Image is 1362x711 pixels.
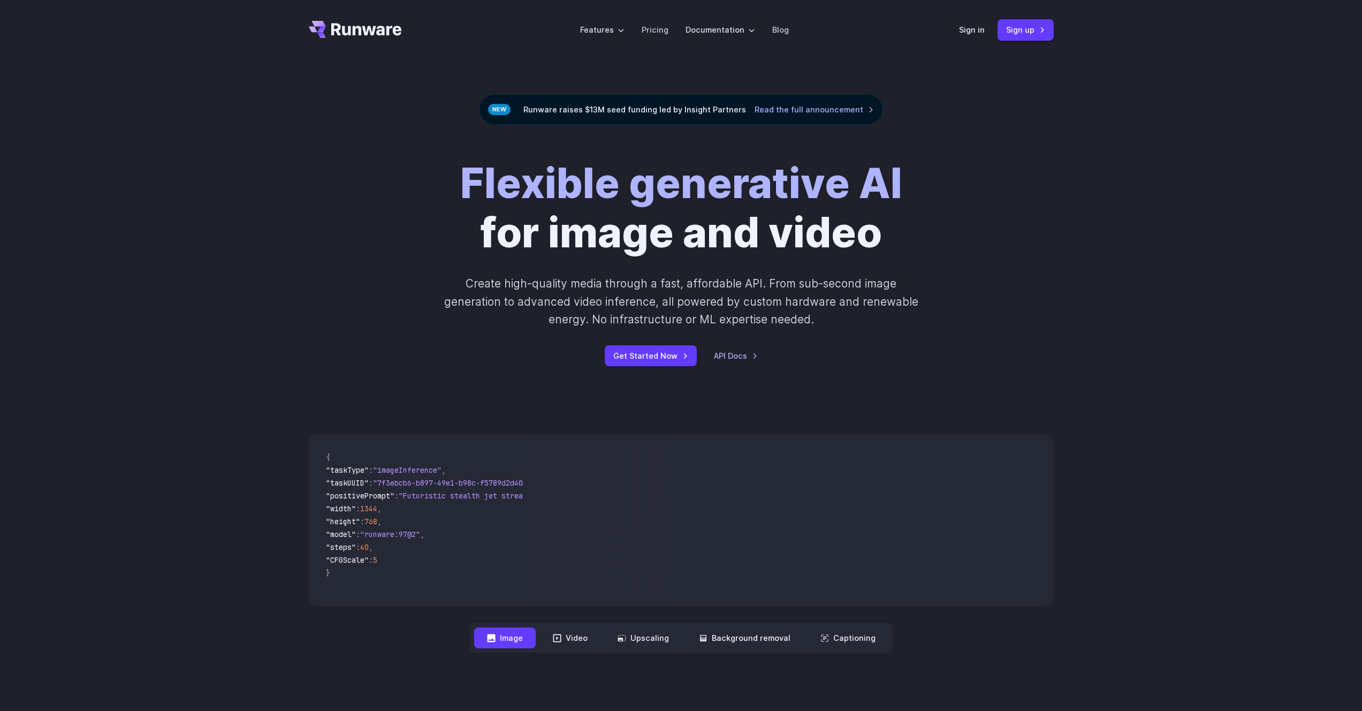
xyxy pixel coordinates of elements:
[309,21,402,38] a: Go to /
[686,24,755,36] label: Documentation
[394,491,399,501] span: :
[474,627,536,648] button: Image
[580,24,625,36] label: Features
[360,530,420,539] span: "runware:97@2"
[420,530,424,539] span: ,
[326,504,356,513] span: "width"
[642,24,668,36] a: Pricing
[959,24,985,36] a: Sign in
[772,24,789,36] a: Blog
[326,478,369,488] span: "taskUUID"
[373,465,442,475] span: "imageInference"
[377,517,382,526] span: ,
[360,517,364,526] span: :
[356,504,360,513] span: :
[369,465,373,475] span: :
[369,542,373,552] span: ,
[605,627,682,648] button: Upscaling
[460,159,902,258] h1: for image and video
[326,530,356,539] span: "model"
[356,530,360,539] span: :
[360,504,377,513] span: 1344
[377,504,382,513] span: ,
[369,555,373,565] span: :
[755,103,874,116] a: Read the full announcement
[998,19,1054,40] a: Sign up
[360,542,369,552] span: 40
[714,350,758,362] a: API Docs
[326,465,369,475] span: "taskType"
[373,555,377,565] span: 5
[326,555,369,565] span: "CFGScale"
[364,517,377,526] span: 768
[686,627,803,648] button: Background removal
[326,491,394,501] span: "positivePrompt"
[808,627,888,648] button: Captioning
[356,542,360,552] span: :
[326,517,360,526] span: "height"
[460,158,902,208] strong: Flexible generative AI
[373,478,536,488] span: "7f3ebcb6-b897-49e1-b98c-f5789d2d40d7"
[326,542,356,552] span: "steps"
[443,275,919,328] p: Create high-quality media through a fast, affordable API. From sub-second image generation to adv...
[326,568,330,578] span: }
[326,452,330,462] span: {
[540,627,600,648] button: Video
[442,465,446,475] span: ,
[479,94,883,125] div: Runware raises $13M seed funding led by Insight Partners
[369,478,373,488] span: :
[605,345,697,366] a: Get Started Now
[399,491,788,501] span: "Futuristic stealth jet streaking through a neon-lit cityscape with glowing purple exhaust"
